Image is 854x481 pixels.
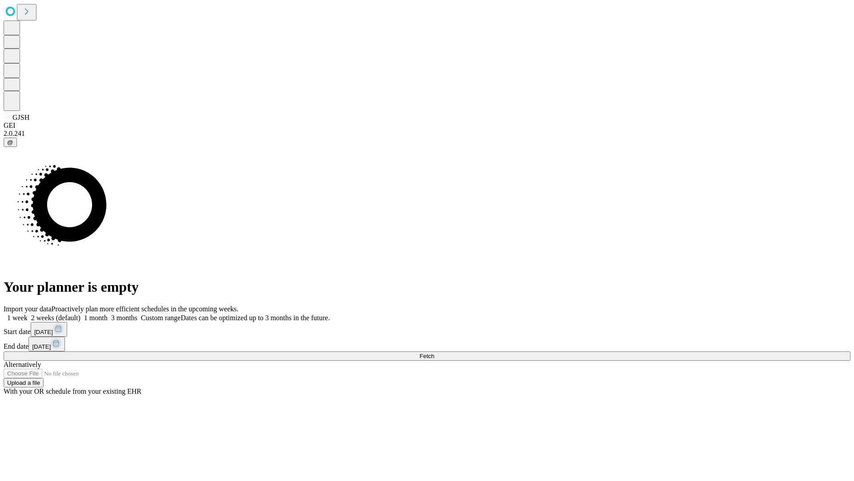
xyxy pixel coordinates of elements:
div: End date [4,337,850,351]
button: [DATE] [28,337,65,351]
span: 2 weeks (default) [31,314,81,322]
button: [DATE] [31,322,67,337]
span: Dates can be optimized up to 3 months in the future. [181,314,330,322]
span: Proactively plan more efficient schedules in the upcoming weeks. [52,305,238,313]
div: GEI [4,122,850,130]
span: 1 week [7,314,28,322]
span: Alternatively [4,361,41,368]
span: Import your data [4,305,52,313]
div: 2.0.241 [4,130,850,138]
button: @ [4,138,17,147]
div: Start date [4,322,850,337]
h1: Your planner is empty [4,279,850,295]
span: With your OR schedule from your existing EHR [4,387,141,395]
button: Upload a file [4,378,44,387]
span: GJSH [12,114,29,121]
span: 3 months [111,314,137,322]
span: @ [7,139,13,146]
span: 1 month [84,314,108,322]
span: [DATE] [34,329,53,335]
span: [DATE] [32,343,51,350]
span: Custom range [141,314,181,322]
span: Fetch [419,353,434,359]
button: Fetch [4,351,850,361]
